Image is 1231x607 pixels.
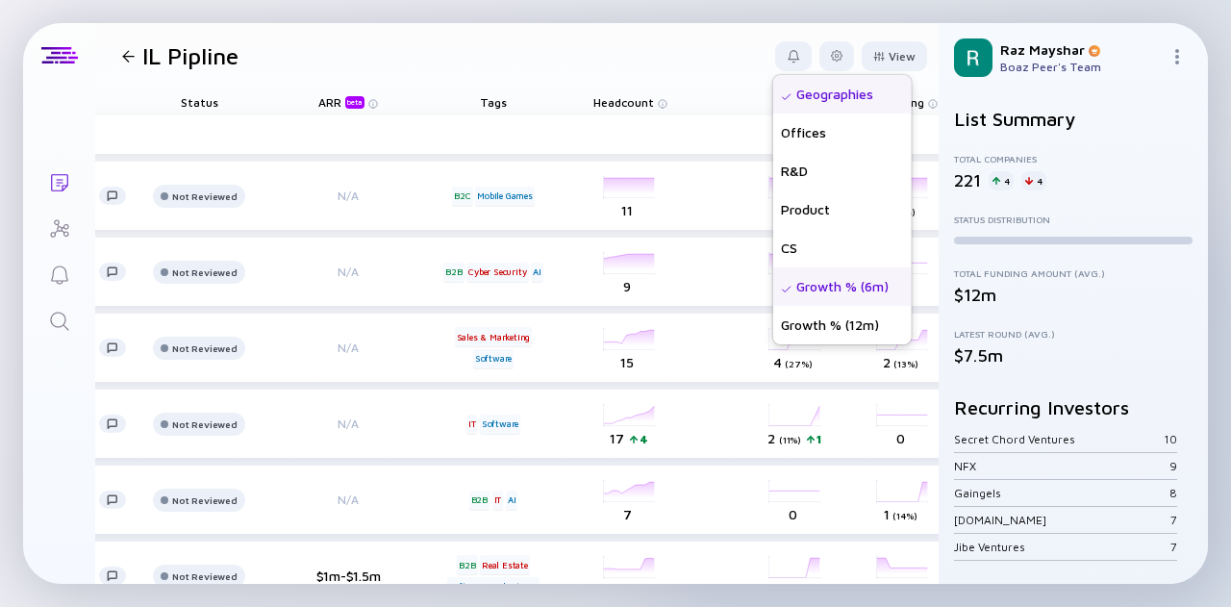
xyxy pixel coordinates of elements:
div: Secret Chord Ventures [954,432,1164,446]
a: Investor Map [23,204,95,250]
div: IT [466,415,478,434]
div: N/A [286,265,411,279]
div: Not Reviewed [172,266,237,278]
div: B2B [469,491,490,510]
h2: List Summary [954,108,1193,130]
img: Menu [1169,49,1185,64]
div: 9 [1169,459,1177,473]
div: N/A [286,341,411,355]
div: IT [492,491,504,510]
div: Geographies [773,75,912,114]
div: Not Reviewed [172,342,237,354]
div: B2B [457,555,477,574]
div: Real Estate [480,555,530,574]
div: 7 [1170,540,1177,554]
a: Reminders [23,250,95,296]
div: Software [473,349,514,368]
div: beta [345,96,364,109]
div: N/A [286,493,411,507]
div: NFX [954,459,1169,473]
a: Search [23,296,95,342]
div: Total Companies [954,153,1193,164]
div: ARR [318,95,368,109]
div: Cyber Security [466,263,528,282]
h2: Recurring Investors [954,396,1193,418]
div: Sales & Marketing [455,327,533,346]
div: 10 [1164,432,1177,446]
div: Growth % (12m) [773,306,912,344]
div: 4 [1021,171,1046,190]
a: Lists [23,158,95,204]
div: Product [773,190,912,229]
div: Growth % (6m) [773,267,912,306]
div: Tags [440,89,547,115]
div: 4 [989,171,1014,190]
div: Software [480,415,520,434]
div: Offices [773,114,912,152]
div: $1m-$1.5m [286,568,411,584]
div: Raz Mayshar [1000,41,1162,58]
div: Total Funding Amount (Avg.) [954,267,1193,279]
img: Selected [781,284,792,295]
div: Status Distribution [954,214,1193,225]
div: Not Reviewed [172,190,237,202]
div: 8 [1169,486,1177,500]
img: Raz Profile Picture [954,38,992,77]
div: R&D [773,152,912,190]
h1: IL Pipline [142,42,239,69]
div: N/A [286,189,411,203]
div: Not Reviewed [172,418,237,430]
button: View [862,41,927,71]
div: Not Reviewed [172,570,237,582]
span: Status [181,95,218,110]
div: Mobile Games [475,187,535,206]
div: B2C [452,187,472,206]
div: Boaz Peer's Team [1000,60,1162,74]
div: AI [506,491,518,510]
div: $7.5m [954,345,1193,366]
div: Jibe Ventures [954,540,1170,554]
div: B2B [443,263,464,282]
div: Latest Round (Avg.) [954,328,1193,340]
div: Gaingels [954,486,1169,500]
div: $12m [954,285,1193,305]
div: 7 [1170,513,1177,527]
div: CS [773,229,912,267]
div: AI [531,263,543,282]
img: Selected [781,91,792,103]
div: Software Applications [447,577,540,596]
div: 221 [954,170,981,190]
div: N/A [286,417,411,431]
div: Not Reviewed [172,494,237,506]
div: [DOMAIN_NAME] [954,513,1170,527]
span: Headcount [593,95,654,110]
